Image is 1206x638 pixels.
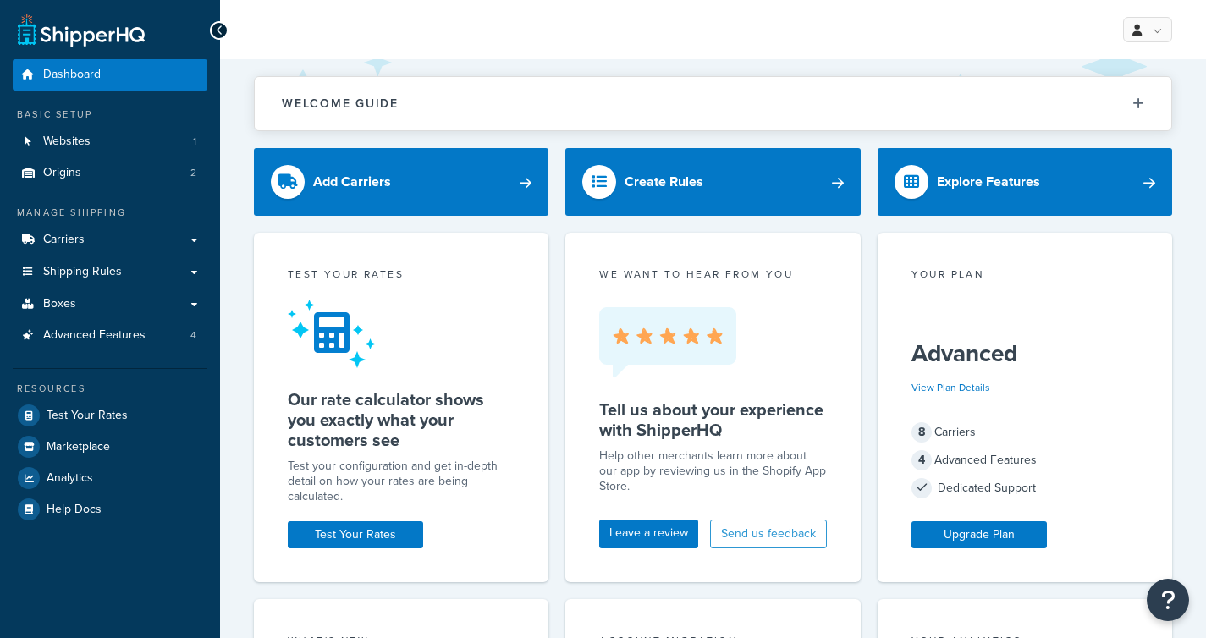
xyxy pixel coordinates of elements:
button: Welcome Guide [255,77,1171,130]
div: Advanced Features [911,448,1138,472]
a: Help Docs [13,494,207,525]
span: 4 [911,450,932,470]
span: Dashboard [43,68,101,82]
span: Boxes [43,297,76,311]
span: 4 [190,328,196,343]
div: Create Rules [625,170,703,194]
a: Advanced Features4 [13,320,207,351]
button: Send us feedback [710,520,827,548]
a: Carriers [13,224,207,256]
li: Origins [13,157,207,189]
h5: Our rate calculator shows you exactly what your customers see [288,389,515,450]
a: Boxes [13,289,207,320]
span: Shipping Rules [43,265,122,279]
p: Help other merchants learn more about our app by reviewing us in the Shopify App Store. [599,448,826,494]
div: Your Plan [911,267,1138,286]
div: Test your rates [288,267,515,286]
a: Add Carriers [254,148,548,216]
h5: Tell us about your experience with ShipperHQ [599,399,826,440]
span: Carriers [43,233,85,247]
a: Origins2 [13,157,207,189]
span: 1 [193,135,196,149]
div: Carriers [911,421,1138,444]
a: Websites1 [13,126,207,157]
p: we want to hear from you [599,267,826,282]
span: 8 [911,422,932,443]
span: 2 [190,166,196,180]
span: Marketplace [47,440,110,454]
div: Explore Features [937,170,1040,194]
span: Test Your Rates [47,409,128,423]
div: Dedicated Support [911,476,1138,500]
a: Upgrade Plan [911,521,1047,548]
li: Advanced Features [13,320,207,351]
a: Create Rules [565,148,860,216]
h2: Welcome Guide [282,97,399,110]
div: Test your configuration and get in-depth detail on how your rates are being calculated. [288,459,515,504]
span: Origins [43,166,81,180]
div: Manage Shipping [13,206,207,220]
a: Leave a review [599,520,698,548]
a: Dashboard [13,59,207,91]
button: Open Resource Center [1147,579,1189,621]
span: Websites [43,135,91,149]
li: Websites [13,126,207,157]
div: Resources [13,382,207,396]
a: Marketplace [13,432,207,462]
h5: Advanced [911,340,1138,367]
div: Add Carriers [313,170,391,194]
a: Explore Features [878,148,1172,216]
a: View Plan Details [911,380,990,395]
div: Basic Setup [13,107,207,122]
span: Analytics [47,471,93,486]
a: Test Your Rates [288,521,423,548]
a: Analytics [13,463,207,493]
a: Test Your Rates [13,400,207,431]
span: Help Docs [47,503,102,517]
span: Advanced Features [43,328,146,343]
a: Shipping Rules [13,256,207,288]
